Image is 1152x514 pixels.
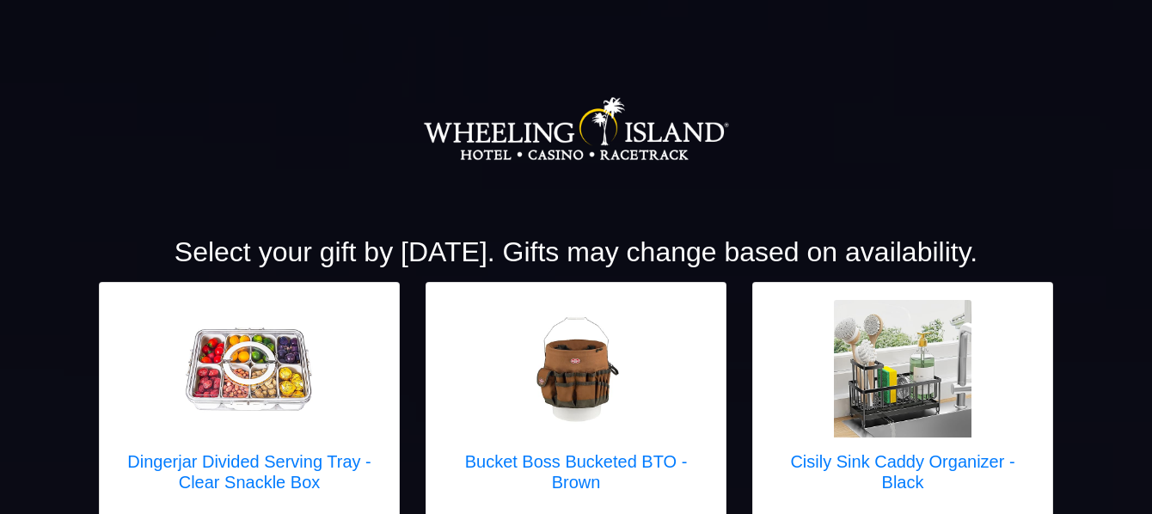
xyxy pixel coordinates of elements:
h2: Select your gift by [DATE]. Gifts may change based on availability. [99,236,1053,268]
a: Bucket Boss Bucketed BTO - Brown Bucket Boss Bucketed BTO - Brown [444,300,708,503]
h5: Dingerjar Divided Serving Tray - Clear Snackle Box [117,451,382,493]
img: Bucket Boss Bucketed BTO - Brown [507,300,645,438]
img: Logo [423,43,729,215]
h5: Cisily Sink Caddy Organizer - Black [770,451,1035,493]
img: Dingerjar Divided Serving Tray - Clear Snackle Box [181,300,318,438]
a: Cisily Sink Caddy Organizer - Black Cisily Sink Caddy Organizer - Black [770,300,1035,503]
img: Cisily Sink Caddy Organizer - Black [834,300,971,438]
a: Dingerjar Divided Serving Tray - Clear Snackle Box Dingerjar Divided Serving Tray - Clear Snackle... [117,300,382,503]
h5: Bucket Boss Bucketed BTO - Brown [444,451,708,493]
